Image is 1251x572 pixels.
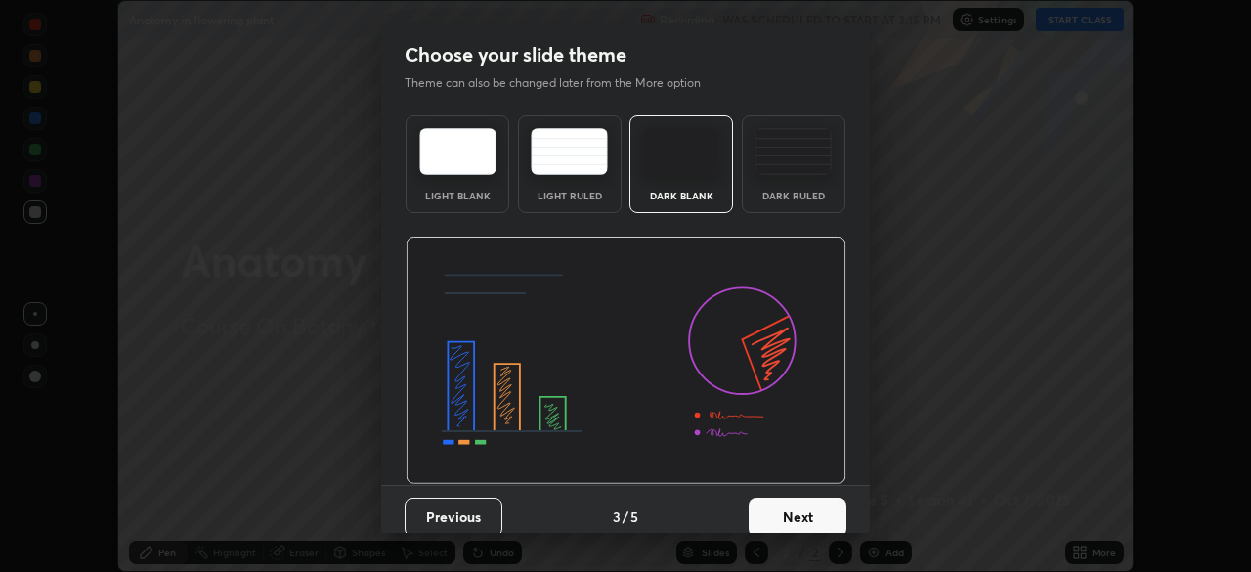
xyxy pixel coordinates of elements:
button: Previous [405,498,502,537]
img: darkThemeBanner.d06ce4a2.svg [406,237,846,485]
p: Theme can also be changed later from the More option [405,74,721,92]
h2: Choose your slide theme [405,42,626,67]
h4: 5 [630,506,638,527]
h4: / [623,506,628,527]
img: lightRuledTheme.5fabf969.svg [531,128,608,175]
img: darkTheme.f0cc69e5.svg [643,128,720,175]
div: Dark Ruled [755,191,833,200]
img: lightTheme.e5ed3b09.svg [419,128,496,175]
div: Light Ruled [531,191,609,200]
div: Dark Blank [642,191,720,200]
h4: 3 [613,506,621,527]
div: Light Blank [418,191,496,200]
button: Next [749,498,846,537]
img: darkRuledTheme.de295e13.svg [755,128,832,175]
